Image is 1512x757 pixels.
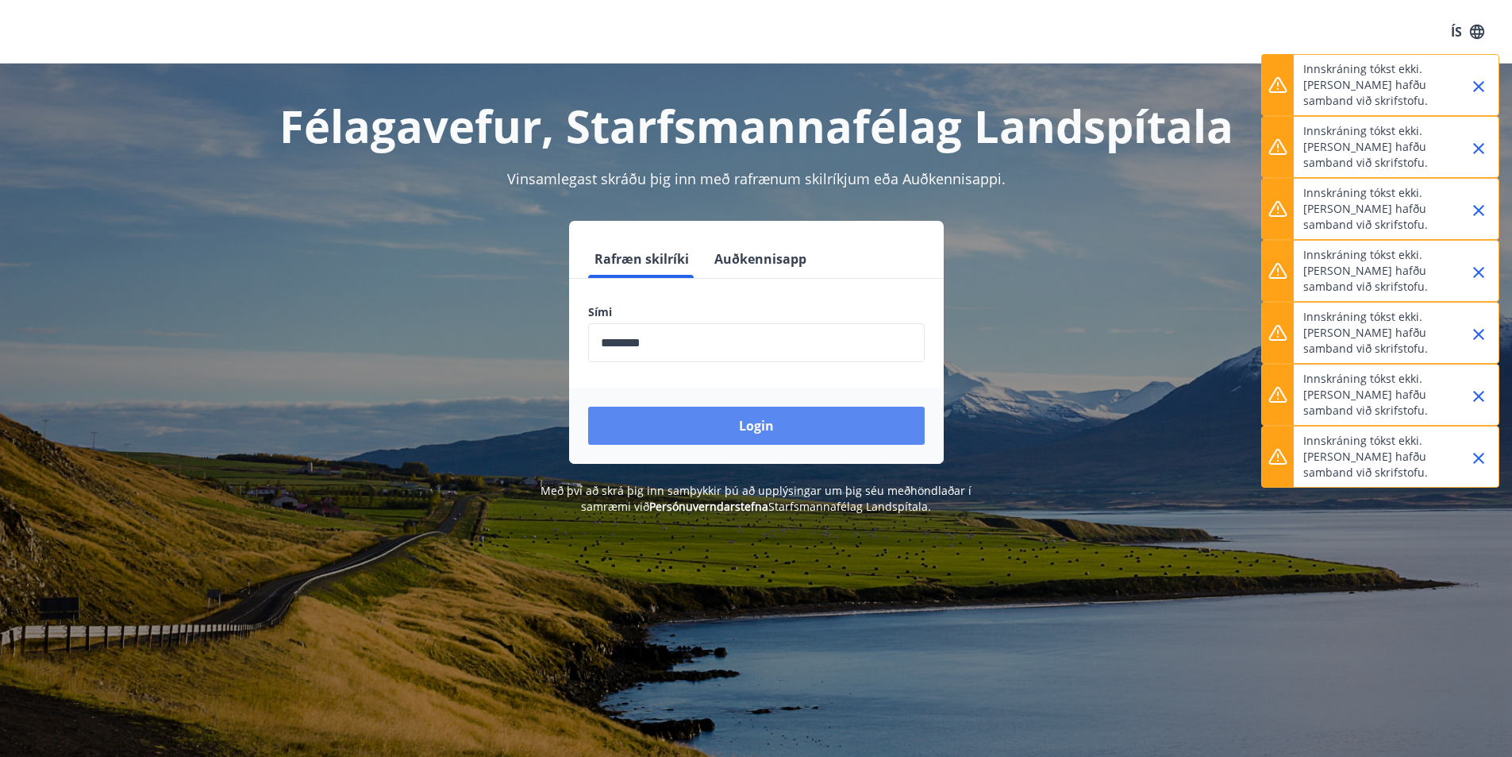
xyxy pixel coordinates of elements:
button: Close [1465,383,1492,410]
p: Innskráning tókst ekki. [PERSON_NAME] hafðu samband við skrifstofu. [1303,61,1443,109]
p: Innskráning tókst ekki. [PERSON_NAME] hafðu samband við skrifstofu. [1303,309,1443,357]
p: Innskráning tókst ekki. [PERSON_NAME] hafðu samband við skrifstofu. [1303,247,1443,295]
button: Rafræn skilríki [588,240,695,278]
p: Innskráning tókst ekki. [PERSON_NAME] hafðu samband við skrifstofu. [1303,371,1443,419]
button: Close [1465,259,1492,286]
a: Persónuverndarstefna [649,499,768,514]
span: Vinsamlegast skráðu þig inn með rafrænum skilríkjum eða Auðkennisappi. [507,169,1006,188]
label: Sími [588,304,925,320]
p: Innskráning tókst ekki. [PERSON_NAME] hafðu samband við skrifstofu. [1303,185,1443,233]
h1: Félagavefur, Starfsmannafélag Landspítala [204,95,1309,156]
span: Með því að skrá þig inn samþykkir þú að upplýsingar um þig séu meðhöndlaðar í samræmi við Starfsm... [541,483,971,514]
button: Close [1465,445,1492,472]
button: ÍS [1442,17,1493,46]
button: Close [1465,321,1492,348]
p: Innskráning tókst ekki. [PERSON_NAME] hafðu samband við skrifstofu. [1303,433,1443,481]
button: Login [588,407,925,445]
button: Close [1465,73,1492,100]
button: Close [1465,197,1492,224]
p: Innskráning tókst ekki. [PERSON_NAME] hafðu samband við skrifstofu. [1303,123,1443,171]
button: Close [1465,135,1492,162]
button: Auðkennisapp [708,240,813,278]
